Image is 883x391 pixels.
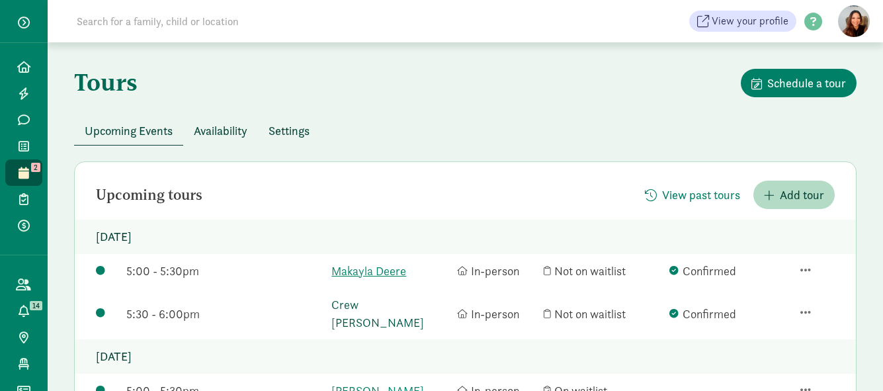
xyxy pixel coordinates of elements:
span: 2 [31,163,40,172]
div: Not on waitlist [544,262,663,280]
div: Not on waitlist [544,305,663,323]
span: Availability [194,122,247,140]
span: View your profile [712,13,788,29]
a: Crew [PERSON_NAME] [331,296,450,331]
a: Makayla Deere [331,262,450,280]
span: 14 [30,301,42,310]
span: Upcoming Events [85,122,173,140]
button: Add tour [753,181,835,209]
a: 14 [5,298,42,324]
span: Schedule a tour [767,74,846,92]
button: Availability [183,116,258,145]
span: View past tours [662,186,740,204]
p: [DATE] [75,339,856,374]
div: In-person [457,262,536,280]
button: View past tours [634,181,751,209]
span: Add tour [780,186,824,204]
div: Confirmed [669,262,788,280]
a: View your profile [689,11,796,32]
div: 5:30 - 6:00pm [126,305,325,323]
div: Confirmed [669,305,788,323]
a: 2 [5,159,42,186]
a: View past tours [634,188,751,203]
div: 5:00 - 5:30pm [126,262,325,280]
button: Settings [258,116,320,145]
input: Search for a family, child or location [69,8,440,34]
iframe: Chat Widget [817,327,883,391]
div: In-person [457,305,536,323]
h1: Tours [74,69,138,95]
button: Schedule a tour [741,69,857,97]
span: Settings [269,122,310,140]
p: [DATE] [75,220,856,254]
h2: Upcoming tours [96,187,202,203]
button: Upcoming Events [74,116,183,145]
